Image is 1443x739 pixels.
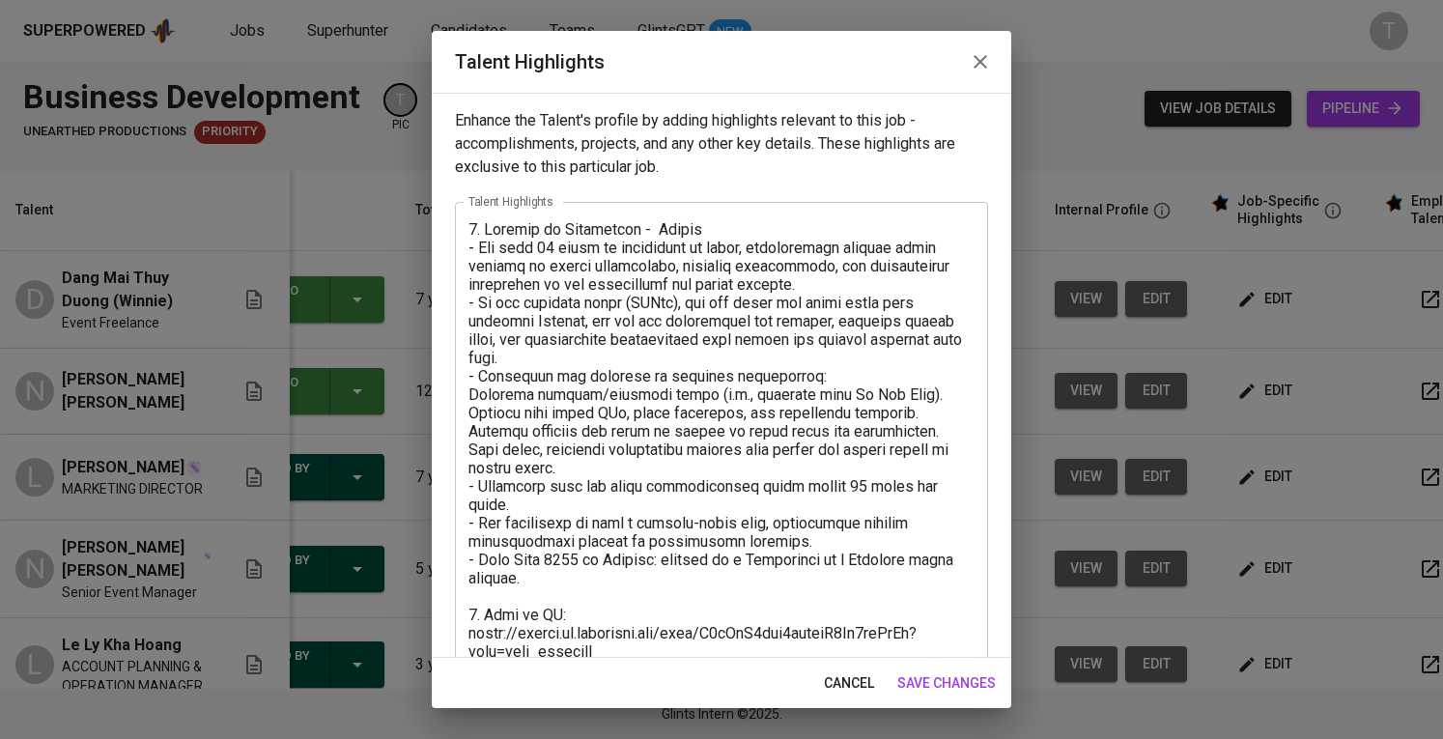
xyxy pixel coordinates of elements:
span: cancel [824,671,874,696]
button: cancel [816,666,882,701]
span: save changes [897,671,996,696]
button: save changes [890,666,1004,701]
p: Enhance the Talent's profile by adding highlights relevant to this job - accomplishments, project... [455,109,988,179]
h2: Talent Highlights [455,46,988,77]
